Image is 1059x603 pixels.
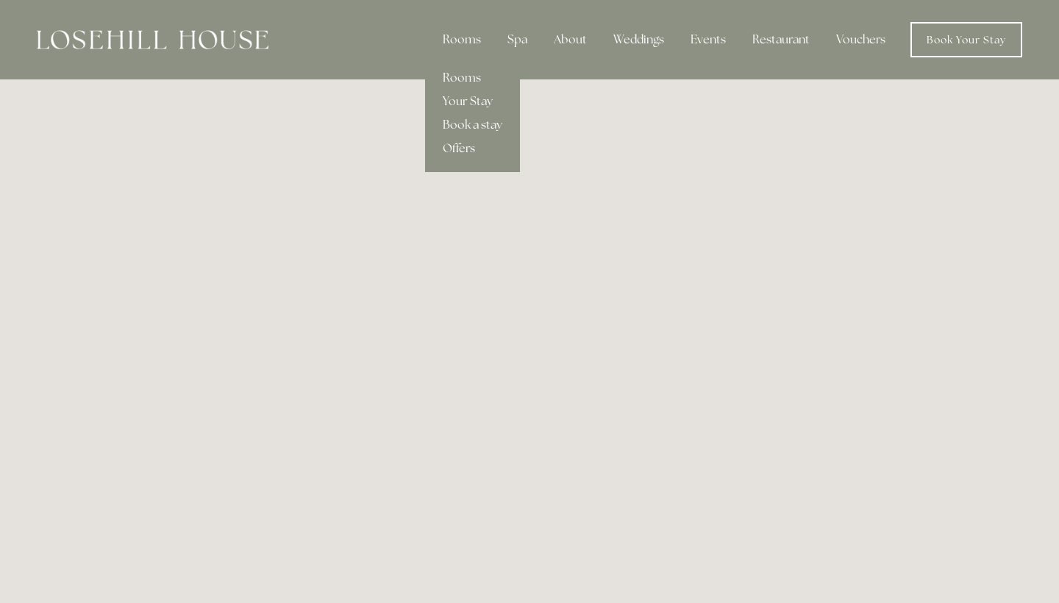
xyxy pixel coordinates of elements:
[679,25,738,54] div: Events
[496,25,539,54] div: Spa
[425,90,520,113] a: Your Stay
[542,25,599,54] div: About
[910,22,1022,57] a: Book Your Stay
[431,25,493,54] div: Rooms
[425,113,520,137] a: Book a stay
[37,30,268,49] img: Losehill House
[425,137,520,160] a: Offers
[425,66,520,90] a: Rooms
[602,25,676,54] div: Weddings
[741,25,821,54] div: Restaurant
[824,25,897,54] a: Vouchers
